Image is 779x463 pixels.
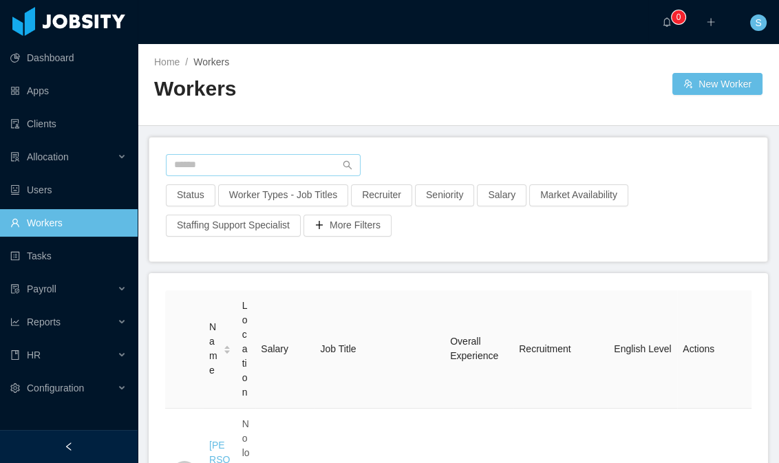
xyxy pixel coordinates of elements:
[185,56,188,67] span: /
[415,184,474,206] button: Seniority
[10,242,127,270] a: icon: profileTasks
[672,10,685,24] sup: 0
[672,73,762,95] button: icon: usergroup-addNew Worker
[519,343,570,354] span: Recruitment
[218,184,348,206] button: Worker Types - Job Titles
[662,17,672,27] i: icon: bell
[261,343,288,354] span: Salary
[223,343,231,347] i: icon: caret-up
[614,343,671,354] span: English Level
[154,56,180,67] a: Home
[27,151,69,162] span: Allocation
[10,350,20,360] i: icon: book
[477,184,526,206] button: Salary
[351,184,412,206] button: Recruiter
[166,184,215,206] button: Status
[343,160,352,170] i: icon: search
[706,17,716,27] i: icon: plus
[10,383,20,393] i: icon: setting
[166,215,301,237] button: Staffing Support Specialist
[27,283,56,294] span: Payroll
[10,317,20,327] i: icon: line-chart
[320,343,356,354] span: Job Title
[10,209,127,237] a: icon: userWorkers
[10,284,20,294] i: icon: file-protect
[10,77,127,105] a: icon: appstoreApps
[683,343,714,354] span: Actions
[450,336,498,361] span: Overall Experience
[27,349,41,360] span: HR
[10,44,127,72] a: icon: pie-chartDashboard
[27,316,61,327] span: Reports
[27,383,84,394] span: Configuration
[529,184,628,206] button: Market Availability
[755,14,761,31] span: S
[223,349,231,353] i: icon: caret-down
[10,176,127,204] a: icon: robotUsers
[193,56,229,67] span: Workers
[223,343,231,353] div: Sort
[242,300,248,398] span: Location
[209,320,217,378] span: Name
[154,75,458,103] h2: Workers
[10,110,127,138] a: icon: auditClients
[303,215,392,237] button: icon: plusMore Filters
[10,152,20,162] i: icon: solution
